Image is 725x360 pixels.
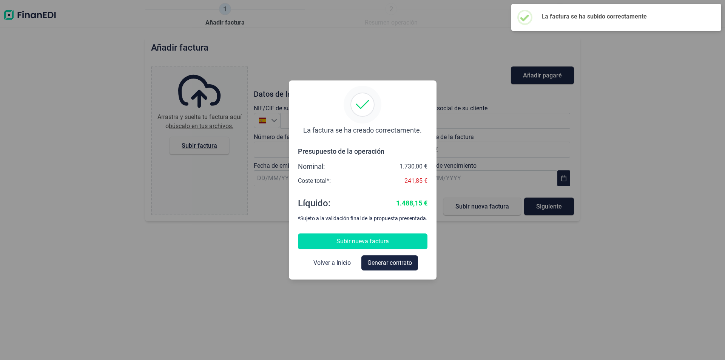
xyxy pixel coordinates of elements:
[336,237,389,246] span: Subir nueva factura
[400,163,427,170] div: 1.730,00 €
[307,255,357,270] button: Volver a Inicio
[298,147,427,156] div: Presupuesto de la operación
[404,177,427,185] div: 241,85 €
[298,177,331,185] div: Coste total*:
[541,13,709,20] h2: La factura se ha subido correctamente
[298,197,330,209] div: Líquido:
[361,255,418,270] button: Generar contrato
[396,199,427,208] div: 1.488,15 €
[367,258,412,267] span: Generar contrato
[298,233,427,249] button: Subir nueva factura
[303,126,422,135] div: La factura se ha creado correctamente.
[313,258,351,267] span: Volver a Inicio
[298,215,427,221] div: *Sujeto a la validación final de la propuesta presentada.
[298,162,325,171] div: Nominal:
